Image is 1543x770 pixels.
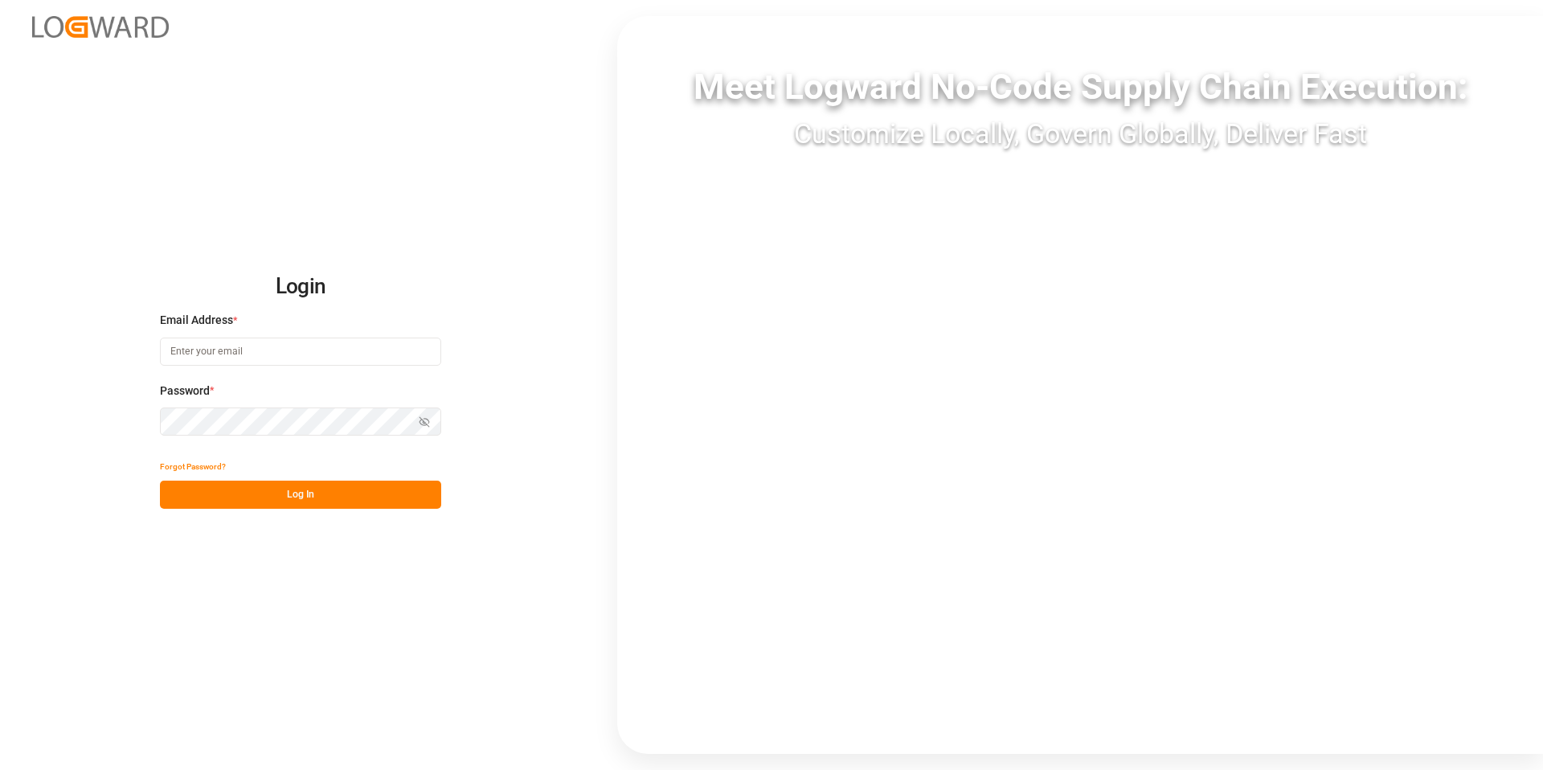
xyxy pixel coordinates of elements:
[617,60,1543,113] div: Meet Logward No-Code Supply Chain Execution:
[32,16,169,38] img: Logward_new_orange.png
[160,261,441,313] h2: Login
[160,481,441,509] button: Log In
[617,113,1543,154] div: Customize Locally, Govern Globally, Deliver Fast
[160,312,233,329] span: Email Address
[160,383,210,399] span: Password
[160,453,226,481] button: Forgot Password?
[160,338,441,366] input: Enter your email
